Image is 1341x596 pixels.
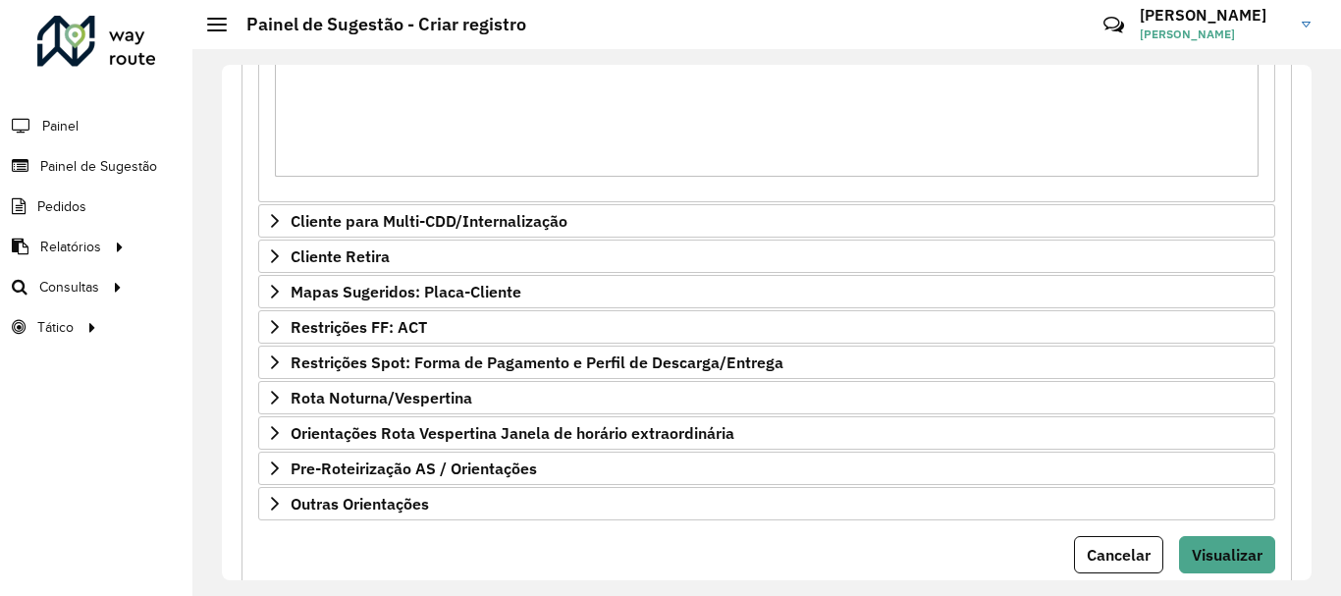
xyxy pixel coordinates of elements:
[1140,26,1287,43] span: [PERSON_NAME]
[1140,6,1287,25] h3: [PERSON_NAME]
[37,196,86,217] span: Pedidos
[258,381,1275,414] a: Rota Noturna/Vespertina
[42,116,79,136] span: Painel
[40,156,157,177] span: Painel de Sugestão
[258,310,1275,344] a: Restrições FF: ACT
[40,237,101,257] span: Relatórios
[258,416,1275,450] a: Orientações Rota Vespertina Janela de horário extraordinária
[37,317,74,338] span: Tático
[291,319,427,335] span: Restrições FF: ACT
[291,496,429,512] span: Outras Orientações
[291,461,537,476] span: Pre-Roteirização AS / Orientações
[39,277,99,298] span: Consultas
[258,204,1275,238] a: Cliente para Multi-CDD/Internalização
[291,284,521,299] span: Mapas Sugeridos: Placa-Cliente
[227,14,526,35] h2: Painel de Sugestão - Criar registro
[258,487,1275,520] a: Outras Orientações
[258,240,1275,273] a: Cliente Retira
[1093,4,1135,46] a: Contato Rápido
[258,275,1275,308] a: Mapas Sugeridos: Placa-Cliente
[258,346,1275,379] a: Restrições Spot: Forma de Pagamento e Perfil de Descarga/Entrega
[258,452,1275,485] a: Pre-Roteirização AS / Orientações
[291,213,567,229] span: Cliente para Multi-CDD/Internalização
[291,248,390,264] span: Cliente Retira
[291,425,734,441] span: Orientações Rota Vespertina Janela de horário extraordinária
[1192,545,1262,565] span: Visualizar
[1179,536,1275,573] button: Visualizar
[1087,545,1151,565] span: Cancelar
[1074,536,1163,573] button: Cancelar
[291,390,472,406] span: Rota Noturna/Vespertina
[291,354,783,370] span: Restrições Spot: Forma de Pagamento e Perfil de Descarga/Entrega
